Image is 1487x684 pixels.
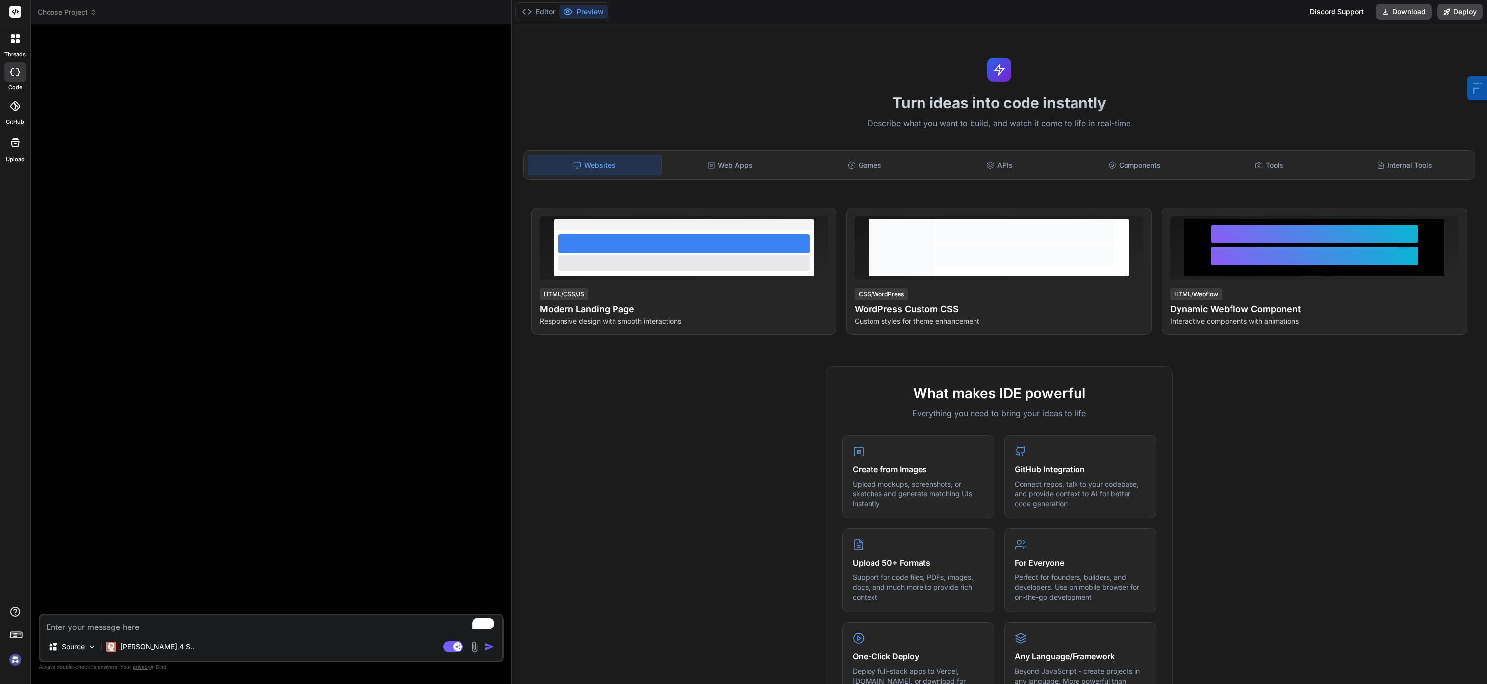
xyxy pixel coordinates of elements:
label: Upload [6,155,25,164]
div: Discord Support [1304,4,1370,20]
p: Source [62,642,85,652]
label: threads [4,50,26,58]
p: Always double-check its answers. Your in Bind [39,662,504,672]
h4: GitHub Integration [1015,463,1146,475]
p: Everything you need to bring your ideas to life [842,407,1156,419]
button: Download [1376,4,1432,20]
h4: For Everyone [1015,557,1146,569]
p: Responsive design with smooth interactions [540,316,828,326]
label: GitHub [6,118,24,126]
h4: Modern Landing Page [540,302,828,316]
h1: Turn ideas into code instantly [517,94,1481,112]
button: Preview [559,5,608,19]
p: Interactive components with animations [1170,316,1459,326]
h4: WordPress Custom CSS [855,302,1143,316]
p: Upload mockups, screenshots, or sketches and generate matching UIs instantly [853,479,984,509]
h4: Upload 50+ Formats [853,557,984,569]
textarea: To enrich screen reader interactions, please activate Accessibility in Grammarly extension settings [40,615,502,633]
img: Claude 4 Sonnet [106,642,116,652]
div: Web Apps [664,155,796,175]
div: HTML/Webflow [1170,288,1222,300]
div: Components [1068,155,1201,175]
p: [PERSON_NAME] 4 S.. [120,642,194,652]
h2: What makes IDE powerful [842,383,1156,403]
div: HTML/CSS/JS [540,288,588,300]
div: Websites [528,155,662,175]
label: code [8,83,22,92]
div: APIs [933,155,1066,175]
div: Tools [1203,155,1335,175]
p: Support for code files, PDFs, images, docs, and much more to provide rich context [853,572,984,602]
p: Perfect for founders, builders, and developers. Use on mobile browser for on-the-go development [1015,572,1146,602]
div: CSS/WordPress [855,288,908,300]
span: Choose Project [38,7,97,17]
h4: Any Language/Framework [1015,650,1146,662]
h4: Dynamic Webflow Component [1170,302,1459,316]
img: signin [7,651,24,668]
p: Describe what you want to build, and watch it come to life in real-time [517,117,1481,130]
button: Deploy [1437,4,1483,20]
h4: Create from Images [853,463,984,475]
img: Pick Models [88,643,96,651]
button: Editor [518,5,559,19]
img: icon [484,642,494,652]
h4: One-Click Deploy [853,650,984,662]
div: Games [798,155,931,175]
img: attachment [469,641,480,653]
span: privacy [133,664,151,670]
div: Internal Tools [1338,155,1471,175]
p: Connect repos, talk to your codebase, and provide context to AI for better code generation [1015,479,1146,509]
p: Custom styles for theme enhancement [855,316,1143,326]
